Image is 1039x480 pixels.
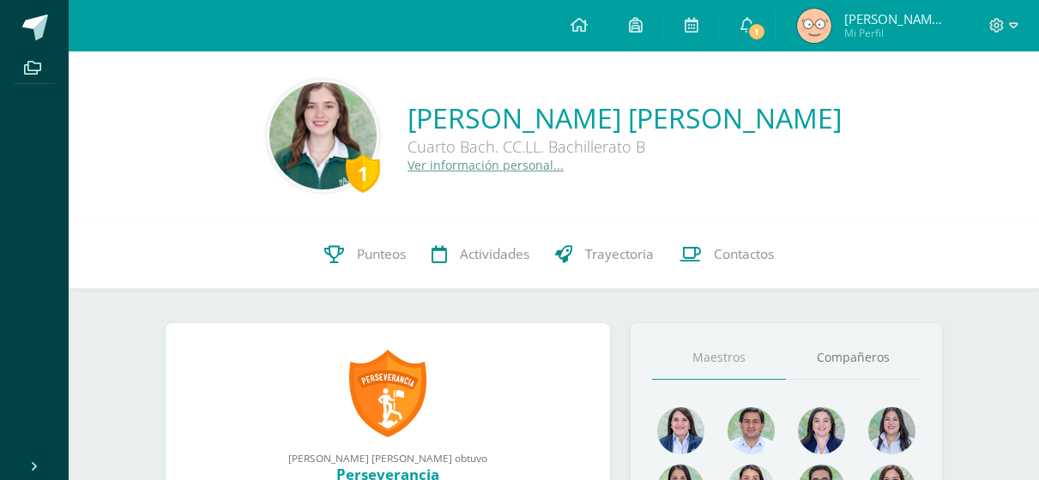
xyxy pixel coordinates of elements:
div: 1 [346,153,380,193]
span: Contactos [714,245,774,263]
a: Contactos [667,220,787,289]
img: 1934cc27df4ca65fd091d7882280e9dd.png [868,407,915,454]
a: Compañeros [786,336,921,380]
img: 4477f7ca9110c21fc6bc39c35d56baaa.png [657,407,704,454]
img: 5529b17852be095d62714f4e7eb6717e.png [269,82,377,189]
span: Actividades [460,245,529,263]
a: Punteos [311,220,419,289]
span: [PERSON_NAME] [PERSON_NAME] [844,10,947,27]
div: Cuarto Bach. CC.LL. Bachillerato B [408,136,842,157]
a: [PERSON_NAME] [PERSON_NAME] [408,99,842,136]
img: 1e7bfa517bf798cc96a9d855bf172288.png [728,407,775,454]
span: Trayectoria [585,245,654,263]
a: Ver información personal... [408,157,564,173]
a: Actividades [419,220,542,289]
span: Mi Perfil [844,26,947,40]
span: Punteos [357,245,406,263]
a: Trayectoria [542,220,667,289]
span: 1 [747,22,766,41]
img: 72639ddbaeb481513917426665f4d019.png [797,9,831,43]
div: [PERSON_NAME] [PERSON_NAME] obtuvo [183,451,593,465]
img: 468d0cd9ecfcbce804e3ccd48d13f1ad.png [798,407,845,454]
a: Maestros [652,336,787,380]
